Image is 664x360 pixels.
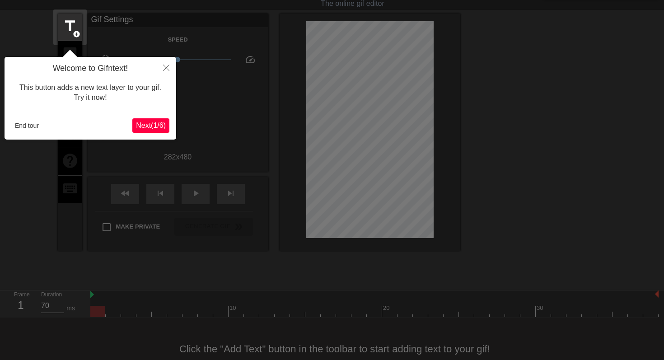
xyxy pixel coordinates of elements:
button: Next [132,118,169,133]
span: Next ( 1 / 6 ) [136,122,166,129]
div: This button adds a new text layer to your gif. Try it now! [11,74,169,112]
button: End tour [11,119,42,132]
h4: Welcome to Gifntext! [11,64,169,74]
button: Close [156,57,176,78]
